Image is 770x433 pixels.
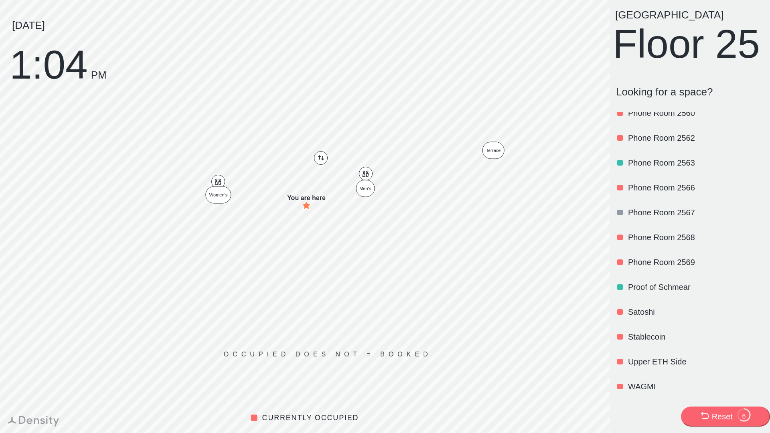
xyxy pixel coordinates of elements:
p: WAGMI [628,381,762,392]
p: Phone Room 2567 [628,207,762,218]
p: Stablecoin [628,331,762,342]
p: Phone Room 2566 [628,182,762,193]
p: Proof of Schmear [628,281,762,293]
p: Satoshi [628,306,762,318]
button: Reset6 [681,407,770,427]
div: Reset [712,411,733,422]
p: Looking for a space? [616,86,764,98]
div: 6 [737,413,751,420]
p: Phone Room 2569 [628,257,762,268]
p: Phone Room 2560 [628,107,762,119]
p: Upper ETH Side [628,356,762,367]
p: Phone Room 2563 [628,157,762,168]
p: Phone Room 2568 [628,232,762,243]
p: Phone Room 2562 [628,132,762,144]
